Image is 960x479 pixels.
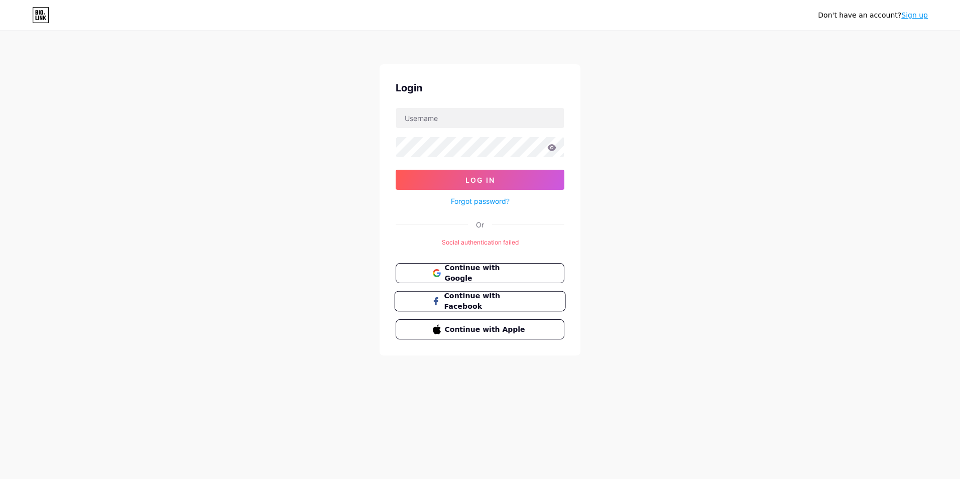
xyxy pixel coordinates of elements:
[396,263,564,283] button: Continue with Google
[396,80,564,95] div: Login
[396,319,564,339] button: Continue with Apple
[465,176,495,184] span: Log In
[396,108,564,128] input: Username
[396,238,564,247] div: Social authentication failed
[394,291,565,312] button: Continue with Facebook
[476,219,484,230] div: Or
[818,10,928,21] div: Don't have an account?
[901,11,928,19] a: Sign up
[451,196,510,206] a: Forgot password?
[396,170,564,190] button: Log In
[445,263,528,284] span: Continue with Google
[396,291,564,311] a: Continue with Facebook
[444,291,528,312] span: Continue with Facebook
[445,324,528,335] span: Continue with Apple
